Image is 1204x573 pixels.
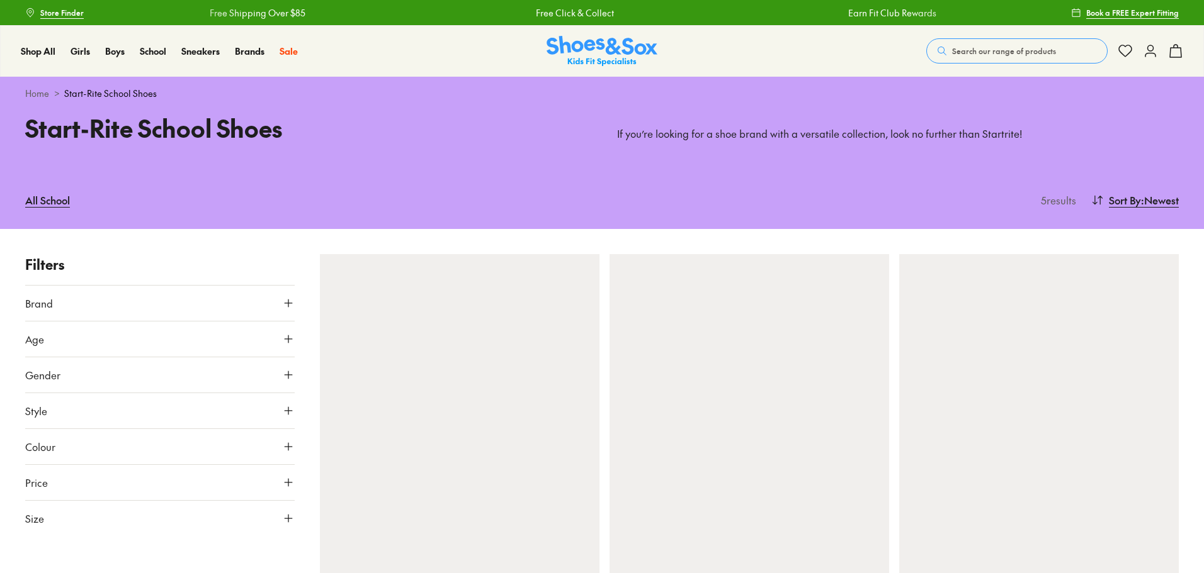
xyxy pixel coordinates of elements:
[140,45,166,58] a: School
[235,45,264,58] a: Brands
[181,45,220,57] span: Sneakers
[547,36,657,67] a: Shoes & Sox
[25,465,295,500] button: Price
[1091,186,1179,214] button: Sort By:Newest
[1109,192,1141,208] span: Sort By
[1141,192,1179,208] span: : Newest
[952,45,1056,57] span: Search our range of products
[1086,7,1179,18] span: Book a FREE Expert Fitting
[528,6,606,19] a: Free Click & Collect
[25,1,84,24] a: Store Finder
[25,501,295,536] button: Size
[181,45,220,58] a: Sneakers
[40,7,84,18] span: Store Finder
[280,45,298,58] a: Sale
[25,87,1179,100] div: >
[105,45,125,58] a: Boys
[64,87,157,100] span: Start-Rite School Shoes
[202,6,297,19] a: Free Shipping Over $85
[25,403,47,418] span: Style
[547,36,657,67] img: SNS_Logo_Responsive.svg
[840,6,928,19] a: Earn Fit Club Rewards
[235,45,264,57] span: Brands
[21,45,55,57] span: Shop All
[280,45,298,57] span: Sale
[25,511,44,526] span: Size
[1071,1,1179,24] a: Book a FREE Expert Fitting
[25,393,295,428] button: Style
[25,254,295,275] p: Filters
[25,286,295,321] button: Brand
[21,45,55,58] a: Shop All
[71,45,90,57] span: Girls
[25,296,53,311] span: Brand
[25,186,70,214] a: All School
[140,45,166,57] span: School
[25,439,55,454] span: Colour
[25,357,295,392] button: Gender
[25,331,44,347] span: Age
[105,45,125,57] span: Boys
[1036,192,1076,208] p: 5 results
[617,127,1179,141] p: If you’re looking for a shoe brand with a versatile collection, look no further than Startrite!
[25,110,587,146] h1: Start-Rite School Shoes
[25,321,295,357] button: Age
[25,87,49,100] a: Home
[25,367,60,382] span: Gender
[25,475,48,490] span: Price
[71,45,90,58] a: Girls
[25,429,295,464] button: Colour
[926,38,1108,64] button: Search our range of products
